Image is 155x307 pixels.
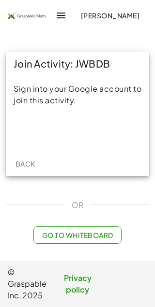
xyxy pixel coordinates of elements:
span: [PERSON_NAME] [80,11,139,20]
button: Back [10,155,41,172]
button: [PERSON_NAME] [73,7,147,24]
div: Acceder con Google. Se abre en una pestaña nueva [31,121,124,142]
span: OR [72,199,83,211]
a: Privacy policy [54,272,101,295]
div: Join Activity: JWBDB [6,52,149,75]
button: Go to Whiteboard [33,226,121,244]
iframe: Botón de Acceder con Google [27,121,129,142]
span: Go to Whiteboard [42,231,113,239]
span: Back [15,159,35,168]
span: © Graspable Inc, 2025 [8,266,54,301]
div: Sign into your Google account to join this activity. [14,83,141,106]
